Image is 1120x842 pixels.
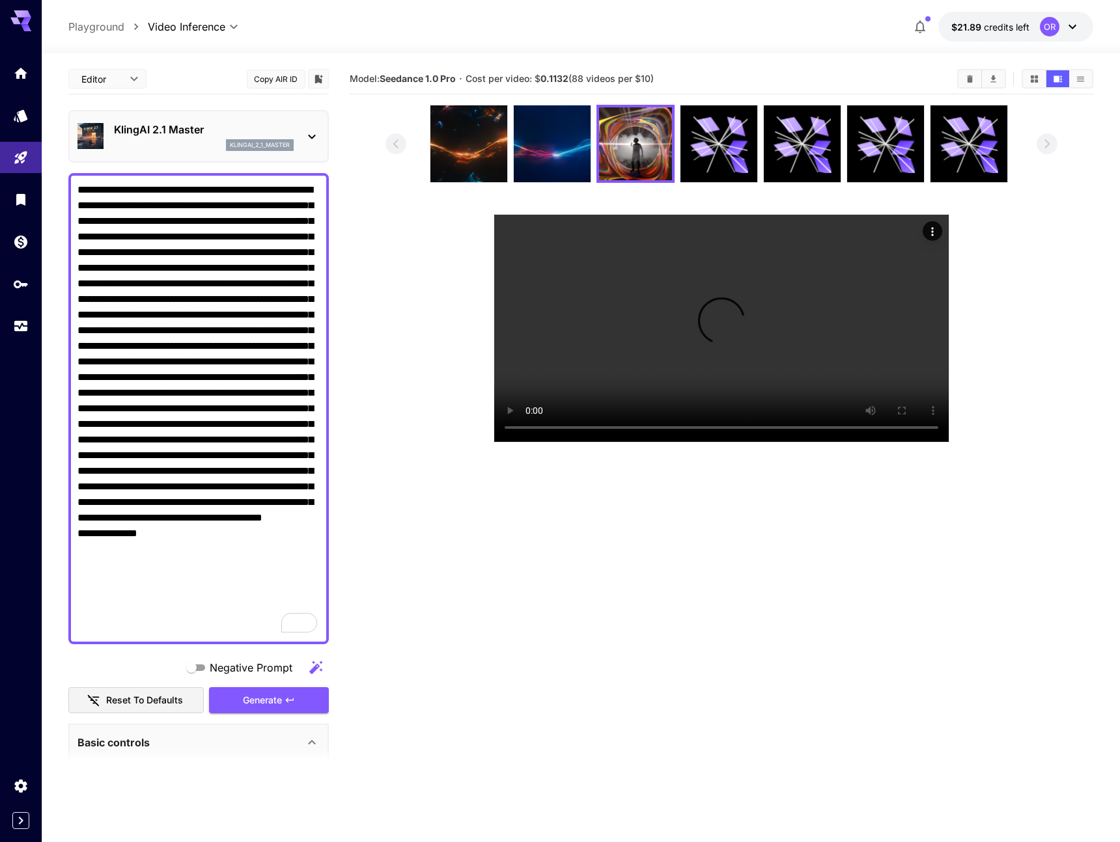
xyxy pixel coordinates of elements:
[77,735,150,750] p: Basic controls
[313,71,324,87] button: Add to library
[13,234,29,250] div: Wallet
[430,105,507,182] img: +D8aviMLHydDMQAAAABJRU5ErkJggg==
[514,105,591,182] img: nBQIqdRI1zgAAAABJRU5ErkJggg==
[148,19,225,34] span: Video Inference
[12,812,29,829] button: Expand sidebar
[209,687,329,714] button: Generate
[957,69,1006,88] div: Clear videosDownload All
[68,19,124,34] a: Playground
[13,191,29,208] div: Library
[13,107,29,124] div: Models
[951,20,1029,34] div: $21.8868
[540,73,568,84] b: 0.1132
[13,276,29,292] div: API Keys
[68,687,204,714] button: Reset to defaults
[81,72,122,86] span: Editor
[959,70,981,87] button: Clear videos
[114,122,294,137] p: KlingAI 2.1 Master
[1022,69,1093,88] div: Show videos in grid viewShow videos in video viewShow videos in list view
[13,778,29,794] div: Settings
[1069,70,1092,87] button: Show videos in list view
[68,19,148,34] nav: breadcrumb
[243,692,282,709] span: Generate
[1023,70,1046,87] button: Show videos in grid view
[951,21,984,33] span: $21.89
[77,727,320,758] div: Basic controls
[599,107,672,180] img: cIywYpKjgWEAAAAASUVORK5CYII=
[13,150,29,166] div: Playground
[77,182,320,635] textarea: To enrich screen reader interactions, please activate Accessibility in Grammarly extension settings
[1040,17,1059,36] div: OR
[13,65,29,81] div: Home
[984,21,1029,33] span: credits left
[938,12,1093,42] button: $21.8868OR
[77,116,320,156] div: KlingAI 2.1 Masterklingai_2_1_master
[350,73,456,84] span: Model:
[13,318,29,334] div: Usage
[210,660,292,675] span: Negative Prompt
[466,73,654,84] span: Cost per video: $ (88 videos per $10)
[1046,70,1069,87] button: Show videos in video view
[230,141,290,150] p: klingai_2_1_master
[982,70,1005,87] button: Download All
[923,221,942,241] div: Actions
[459,71,462,87] p: ·
[380,73,456,84] b: Seedance 1.0 Pro
[247,70,305,88] button: Copy AIR ID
